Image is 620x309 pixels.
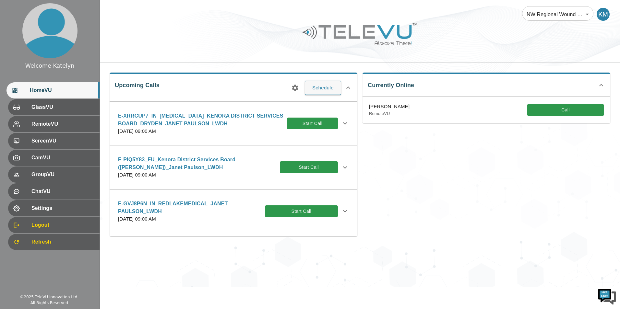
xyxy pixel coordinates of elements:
[527,104,604,116] button: Call
[22,3,77,58] img: profile.png
[305,81,341,95] button: Schedule
[118,215,265,223] p: [DATE] 09:00 AM
[6,82,100,98] div: HomeVU
[20,294,78,300] div: © 2025 TeleVU Innovation Ltd.
[8,99,100,115] div: GlassVU
[597,286,617,306] img: Chat Widget
[597,8,610,21] div: KM
[369,110,410,117] p: RemoteVU
[302,21,418,48] img: Logo
[31,204,94,212] span: Settings
[31,103,94,111] span: GlassVU
[30,86,94,94] span: HomeVU
[118,200,265,215] p: E-GVJ8P6N_IN_REDLAKEMEDICAL_JANET PAULSON_LWDH
[31,154,94,162] span: CamVU
[8,183,100,200] div: ChatVU
[25,62,74,70] div: Welcome Katelyn
[118,112,287,128] p: E-XRRCUP7_IN_[MEDICAL_DATA]_KENORA DISTRICT SERVICES BOARD_DRYDEN_JANET PAULSON_LWDH
[8,133,100,149] div: ScreenVU
[280,161,338,173] button: Start Call
[31,120,94,128] span: RemoteVU
[31,238,94,246] span: Refresh
[31,137,94,145] span: ScreenVU
[31,171,94,178] span: GroupVU
[118,156,280,171] p: E-PIQ5Y83_FU_Kenora District Services Board ([PERSON_NAME])_Janet Paulson_LWDH
[38,82,89,147] span: We're online!
[30,300,68,306] div: All Rights Reserved
[11,30,27,46] img: d_736959983_company_1615157101543_736959983
[287,118,338,130] button: Start Call
[8,166,100,183] div: GroupVU
[118,128,287,135] p: [DATE] 09:00 AM
[113,196,354,227] div: E-GVJ8P6N_IN_REDLAKEMEDICAL_JANET PAULSON_LWDH[DATE] 09:00 AMStart Call
[113,152,354,183] div: E-PIQ5Y83_FU_Kenora District Services Board ([PERSON_NAME])_Janet Paulson_LWDH[DATE] 09:00 AMStar...
[8,234,100,250] div: Refresh
[8,217,100,233] div: Logout
[34,34,109,42] div: Chat with us now
[106,3,122,19] div: Minimize live chat window
[3,177,124,200] textarea: Type your message and hit 'Enter'
[8,200,100,216] div: Settings
[113,108,354,139] div: E-XRRCUP7_IN_[MEDICAL_DATA]_KENORA DISTRICT SERVICES BOARD_DRYDEN_JANET PAULSON_LWDH[DATE] 09:00 ...
[118,171,280,179] p: [DATE] 09:00 AM
[31,188,94,195] span: ChatVU
[8,116,100,132] div: RemoteVU
[8,150,100,166] div: CamVU
[522,5,593,23] div: NW Regional Wound Care
[31,221,94,229] span: Logout
[265,205,338,217] button: Start Call
[369,103,410,110] p: [PERSON_NAME]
